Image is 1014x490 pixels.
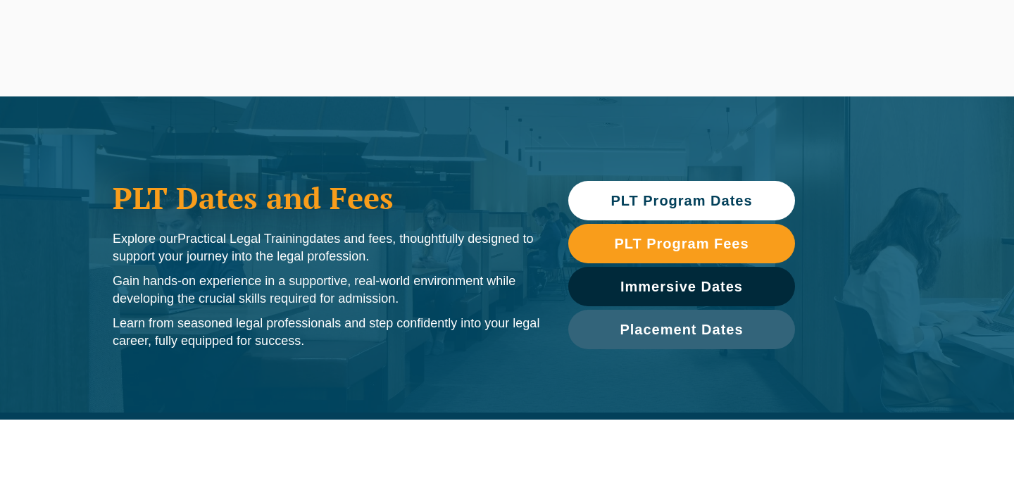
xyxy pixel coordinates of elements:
span: Immersive Dates [620,279,743,294]
p: Learn from seasoned legal professionals and step confidently into your legal career, fully equipp... [113,315,540,350]
span: PLT Program Fees [614,237,749,251]
a: PLT Program Fees [568,224,795,263]
span: Practical Legal Training [177,232,309,246]
span: PLT Program Dates [611,194,752,208]
p: Gain hands-on experience in a supportive, real-world environment while developing the crucial ski... [113,272,540,308]
a: Immersive Dates [568,267,795,306]
p: Explore our dates and fees, thoughtfully designed to support your journey into the legal profession. [113,230,540,265]
span: Placement Dates [620,322,743,337]
a: PLT Program Dates [568,181,795,220]
a: Placement Dates [568,310,795,349]
h1: PLT Dates and Fees [113,180,540,215]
